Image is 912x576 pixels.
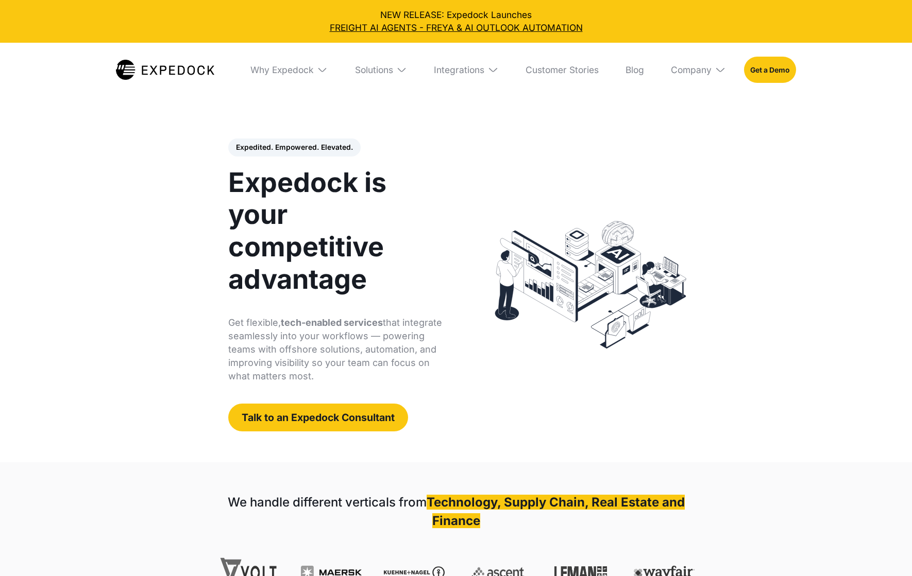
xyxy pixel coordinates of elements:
p: Get flexible, that integrate seamlessly into your workflows — powering teams with offshore soluti... [228,316,447,383]
div: Solutions [355,64,393,76]
div: Why Expedock [250,64,314,76]
strong: Technology, Supply Chain, Real Estate and Finance [427,495,685,528]
div: Integrations [434,64,484,76]
div: Company [671,64,712,76]
div: NEW RELEASE: Expedock Launches [9,9,903,34]
strong: tech-enabled services [281,317,383,328]
a: FREIGHT AI AGENTS - FREYA & AI OUTLOOK AUTOMATION [9,22,903,34]
a: Talk to an Expedock Consultant [228,404,408,431]
a: Get a Demo [744,57,796,82]
a: Blog [617,43,653,96]
strong: We handle different verticals from [228,495,427,510]
a: Customer Stories [517,43,608,96]
h1: Expedock is your competitive advantage [228,167,447,295]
